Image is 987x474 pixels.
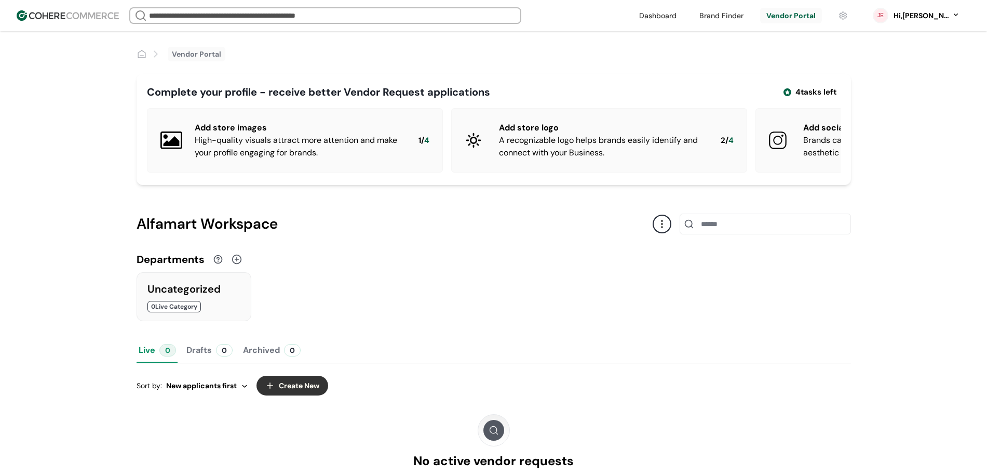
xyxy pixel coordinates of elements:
div: Alfamart Workspace [137,213,653,235]
span: / [725,135,728,147]
button: Archived [241,338,303,363]
span: 4 [728,135,734,147]
svg: 0 percent [873,8,888,23]
span: 4 [424,135,429,147]
span: 4 tasks left [795,86,836,98]
img: Cohere Logo [17,10,119,21]
div: Add store images [195,122,402,134]
div: 0 [159,344,176,357]
span: 2 [721,135,725,147]
button: Hi,[PERSON_NAME] [893,10,960,21]
div: 0 [284,344,301,357]
span: 1 [418,135,421,147]
div: Add store logo [499,122,704,134]
div: Sort by: [137,380,248,391]
button: Drafts [184,338,235,363]
button: Live [137,338,178,363]
div: Departments [137,252,205,267]
div: 0 [216,344,233,357]
div: No active vendor requests [413,452,574,470]
nav: breadcrumb [137,47,225,61]
span: / [421,135,424,147]
a: Vendor Portal [172,49,221,60]
div: A recognizable logo helps brands easily identify and connect with your Business. [499,134,704,159]
span: New applicants first [166,380,237,391]
div: High-quality visuals attract more attention and make your profile engaging for brands. [195,134,402,159]
div: Complete your profile - receive better Vendor Request applications [147,84,490,100]
button: Create New [256,376,328,396]
div: Hi, [PERSON_NAME] [893,10,950,21]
